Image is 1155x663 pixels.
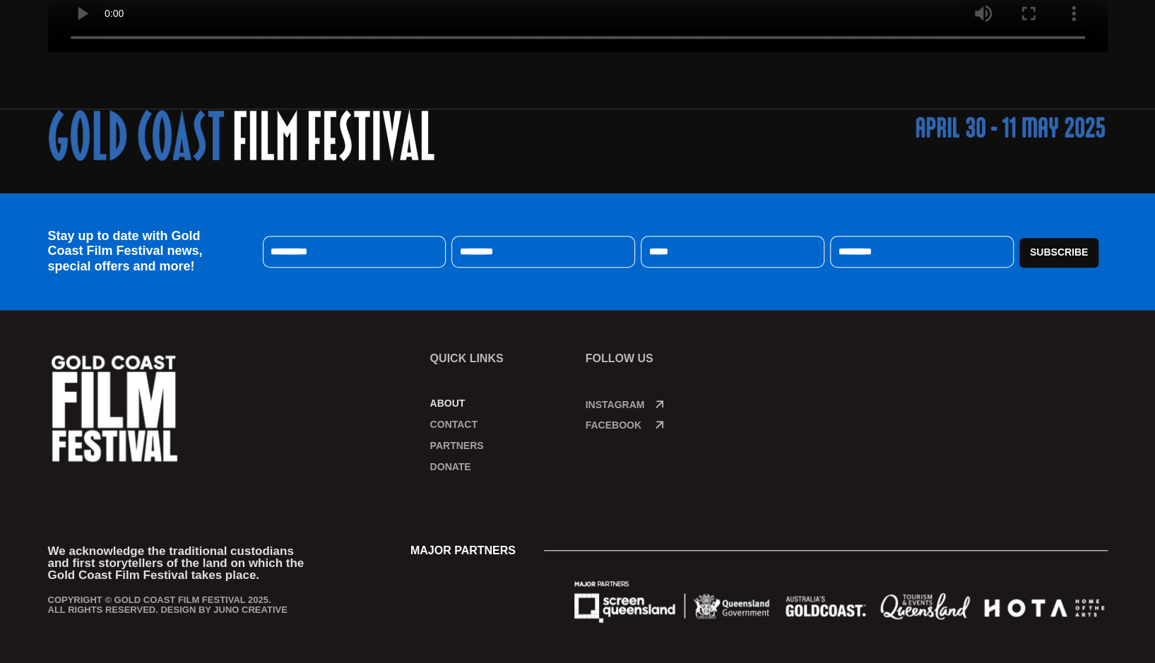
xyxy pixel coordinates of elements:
[586,353,727,364] p: FOLLOW US
[48,595,288,616] p: COPYRIGHT © GOLD COAST FILM FESTIVAL 2025. ALL RIGHTS RESERVED. DESIGN BY JUNO CREATIVE
[430,417,571,431] a: Contact
[656,421,663,429] a: Facebook
[430,396,571,410] a: About
[430,438,571,453] a: Partners
[48,229,228,275] h4: Stay up to date with Gold Coast Film Festival news, special offers and more!
[586,419,641,431] a: Facebook
[430,460,571,474] a: Donate
[1019,238,1098,268] button: Subscribe
[586,399,645,410] a: Instagram
[656,400,663,408] a: Instagram
[430,396,571,474] nav: Menu
[48,545,362,581] p: We acknowledge the traditional custodians and first storytellers of the land on which the Gold Co...
[410,545,516,556] span: MAJOR PARTNERS
[1030,247,1088,257] span: Subscribe
[430,353,571,364] p: Quick links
